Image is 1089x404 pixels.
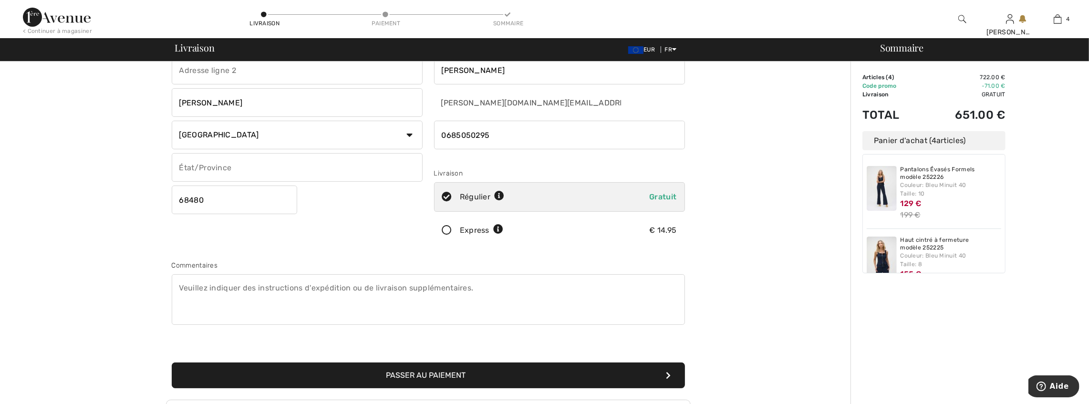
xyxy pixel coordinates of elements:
[1034,13,1081,25] a: 4
[1054,13,1062,25] img: Mon panier
[958,13,966,25] img: recherche
[901,237,1002,251] a: Haut cintré à fermeture modèle 252225
[901,251,1002,269] div: Couleur: Bleu Minuit 40 Taille: 8
[986,27,1033,37] div: [PERSON_NAME]
[172,88,423,117] input: Ville
[867,166,897,211] img: Pantalons Évasés Formels modèle 252226
[901,199,922,208] span: 129 €
[862,73,923,82] td: Articles ( )
[628,46,643,54] img: Euro
[372,19,400,28] div: Paiement
[923,82,1006,90] td: -71.00 €
[901,181,1002,198] div: Couleur: Bleu Minuit 40 Taille: 10
[862,90,923,99] td: Livraison
[649,192,676,201] span: Gratuit
[460,191,505,203] div: Régulier
[862,131,1006,150] div: Panier d'achat ( articles)
[434,56,685,84] input: Nom de famille
[460,225,503,236] div: Express
[172,260,685,270] div: Commentaires
[175,43,215,52] span: Livraison
[923,73,1006,82] td: 722.00 €
[932,136,936,145] span: 4
[172,56,423,84] input: Adresse ligne 2
[23,27,92,35] div: < Continuer à magasiner
[1028,375,1079,399] iframe: Ouvre un widget dans lequel vous pouvez trouver plus d’informations
[493,19,522,28] div: Sommaire
[867,237,897,281] img: Haut cintré à fermeture modèle 252225
[901,210,921,219] s: 199 €
[1006,14,1014,23] a: Se connecter
[172,153,423,182] input: État/Province
[862,99,923,131] td: Total
[888,74,892,81] span: 4
[862,82,923,90] td: Code promo
[1006,13,1014,25] img: Mes infos
[923,99,1006,131] td: 651.00 €
[172,186,297,214] input: Code Postal
[434,88,622,117] input: Courriel
[23,8,91,27] img: 1ère Avenue
[649,225,676,236] div: € 14.95
[901,269,922,279] span: 155 €
[434,121,685,149] input: Téléphone portable
[628,46,659,53] span: EUR
[1067,15,1070,23] span: 4
[434,168,685,178] div: Livraison
[923,90,1006,99] td: Gratuit
[869,43,1083,52] div: Sommaire
[249,19,278,28] div: Livraison
[665,46,677,53] span: FR
[901,166,1002,181] a: Pantalons Évasés Formels modèle 252226
[172,363,685,388] button: Passer au paiement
